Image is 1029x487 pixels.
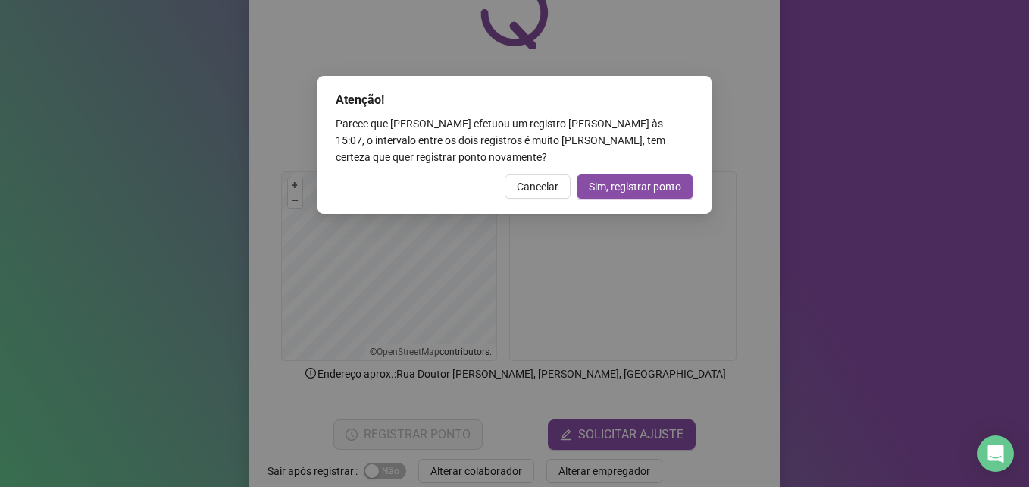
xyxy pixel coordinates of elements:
[589,178,681,195] span: Sim, registrar ponto
[505,174,571,199] button: Cancelar
[336,115,693,165] div: Parece que [PERSON_NAME] efetuou um registro [PERSON_NAME] às 15:07 , o intervalo entre os dois r...
[336,91,693,109] div: Atenção!
[577,174,693,199] button: Sim, registrar ponto
[977,435,1014,472] div: Open Intercom Messenger
[517,178,558,195] span: Cancelar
